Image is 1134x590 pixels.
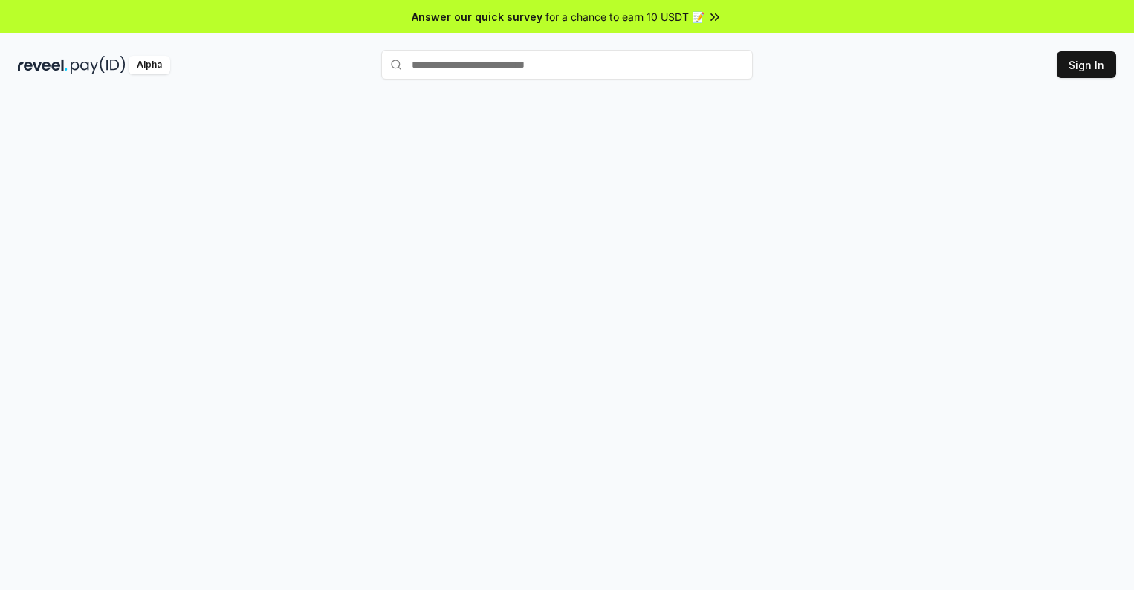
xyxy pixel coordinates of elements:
[412,9,542,25] span: Answer our quick survey
[1057,51,1116,78] button: Sign In
[71,56,126,74] img: pay_id
[18,56,68,74] img: reveel_dark
[545,9,704,25] span: for a chance to earn 10 USDT 📝
[129,56,170,74] div: Alpha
